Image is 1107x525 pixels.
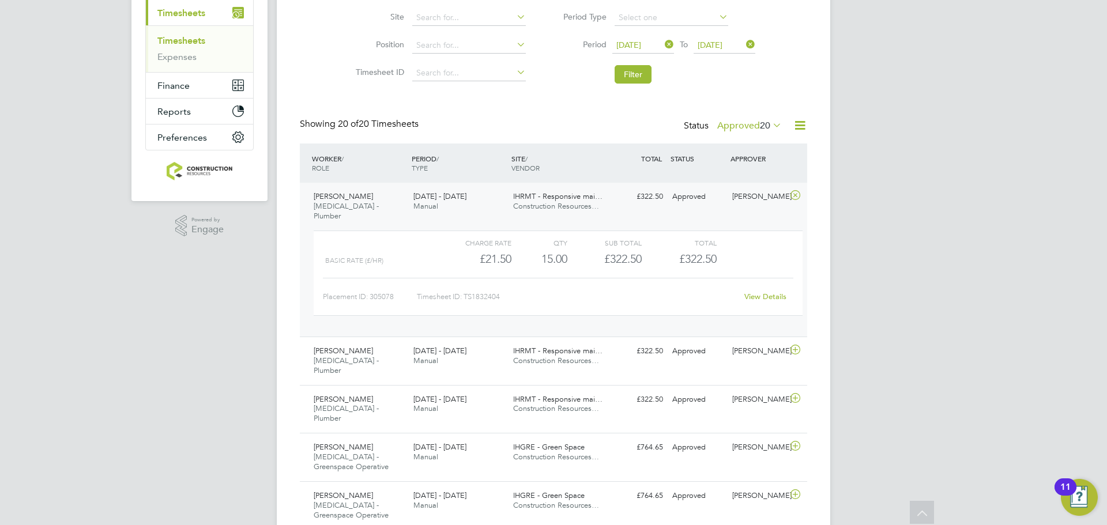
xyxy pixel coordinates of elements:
[413,442,466,452] span: [DATE] - [DATE]
[413,201,438,211] span: Manual
[525,154,528,163] span: /
[744,292,786,301] a: View Details
[412,10,526,26] input: Search for...
[412,65,526,81] input: Search for...
[352,39,404,50] label: Position
[314,403,379,423] span: [MEDICAL_DATA] - Plumber
[413,452,438,462] span: Manual
[325,256,383,265] span: Basic Rate (£/HR)
[191,215,224,225] span: Powered by
[157,35,205,46] a: Timesheets
[668,486,728,505] div: Approved
[309,148,409,178] div: WORKER
[437,236,511,250] div: Charge rate
[511,163,540,172] span: VENDOR
[413,403,438,413] span: Manual
[352,67,404,77] label: Timesheet ID
[409,148,509,178] div: PERIOD
[157,51,197,62] a: Expenses
[513,403,599,413] span: Construction Resources…
[684,118,784,134] div: Status
[513,452,599,462] span: Construction Resources…
[513,356,599,365] span: Construction Resources…
[608,486,668,505] div: £764.65
[413,191,466,201] span: [DATE] - [DATE]
[728,187,788,206] div: [PERSON_NAME]
[513,490,585,500] span: IHGRE - Green Space
[157,80,190,91] span: Finance
[437,250,511,269] div: £21.50
[312,163,329,172] span: ROLE
[555,39,607,50] label: Period
[167,162,233,180] img: construction-resources-logo-retina.png
[417,288,737,306] div: Timesheet ID: TS1832404
[513,442,585,452] span: IHGRE - Green Space
[676,37,691,52] span: To
[668,148,728,169] div: STATUS
[341,154,344,163] span: /
[412,37,526,54] input: Search for...
[513,201,599,211] span: Construction Resources…
[314,201,379,221] span: [MEDICAL_DATA] - Plumber
[641,154,662,163] span: TOTAL
[323,288,417,306] div: Placement ID: 305078
[338,118,419,130] span: 20 Timesheets
[157,106,191,117] span: Reports
[511,236,567,250] div: QTY
[314,442,373,452] span: [PERSON_NAME]
[608,342,668,361] div: £322.50
[413,394,466,404] span: [DATE] - [DATE]
[608,390,668,409] div: £322.50
[728,342,788,361] div: [PERSON_NAME]
[413,500,438,510] span: Manual
[314,346,373,356] span: [PERSON_NAME]
[314,452,389,471] span: [MEDICAL_DATA] - Greenspace Operative
[679,252,717,266] span: £322.50
[1061,479,1098,516] button: Open Resource Center, 11 new notifications
[567,250,642,269] div: £322.50
[314,500,389,520] span: [MEDICAL_DATA] - Greenspace Operative
[412,163,428,172] span: TYPE
[728,438,788,457] div: [PERSON_NAME]
[555,12,607,22] label: Period Type
[413,346,466,356] span: [DATE] - [DATE]
[314,490,373,500] span: [PERSON_NAME]
[157,7,205,18] span: Timesheets
[1060,487,1071,502] div: 11
[608,438,668,457] div: £764.65
[352,12,404,22] label: Site
[338,118,359,130] span: 20 of
[728,148,788,169] div: APPROVER
[413,490,466,500] span: [DATE] - [DATE]
[728,486,788,505] div: [PERSON_NAME]
[513,191,603,201] span: IHRMT - Responsive mai…
[314,394,373,404] span: [PERSON_NAME]
[615,65,652,84] button: Filter
[509,148,608,178] div: SITE
[157,132,207,143] span: Preferences
[191,225,224,235] span: Engage
[413,356,438,365] span: Manual
[567,236,642,250] div: Sub Total
[436,154,439,163] span: /
[608,187,668,206] div: £322.50
[728,390,788,409] div: [PERSON_NAME]
[511,250,567,269] div: 15.00
[146,124,253,150] button: Preferences
[642,236,716,250] div: Total
[616,40,641,50] span: [DATE]
[175,215,224,237] a: Powered byEngage
[513,346,603,356] span: IHRMT - Responsive mai…
[513,500,599,510] span: Construction Resources…
[615,10,728,26] input: Select one
[146,73,253,98] button: Finance
[314,356,379,375] span: [MEDICAL_DATA] - Plumber
[314,191,373,201] span: [PERSON_NAME]
[760,120,770,131] span: 20
[717,120,782,131] label: Approved
[668,438,728,457] div: Approved
[513,394,603,404] span: IHRMT - Responsive mai…
[668,342,728,361] div: Approved
[698,40,722,50] span: [DATE]
[146,99,253,124] button: Reports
